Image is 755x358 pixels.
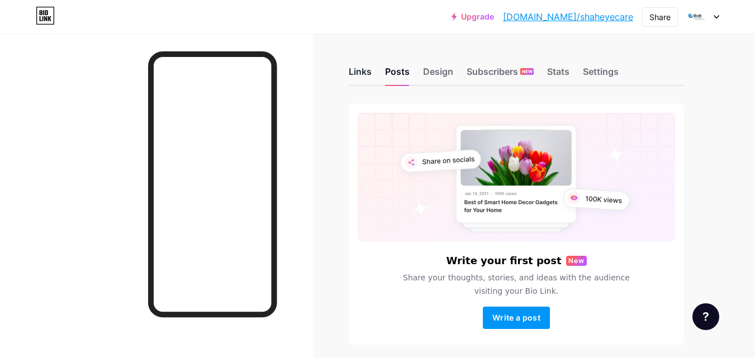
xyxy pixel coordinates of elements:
[568,256,585,266] span: New
[390,271,643,298] span: Share your thoughts, stories, and ideas with the audience visiting your Bio Link.
[649,11,671,23] div: Share
[503,10,633,23] a: [DOMAIN_NAME]/shaheyecare
[483,307,550,329] button: Write a post
[423,65,453,85] div: Design
[446,255,561,266] h6: Write your first post
[522,68,533,75] span: NEW
[385,65,410,85] div: Posts
[686,6,707,27] img: Shah Eye Care
[583,65,619,85] div: Settings
[349,65,372,85] div: Links
[467,65,534,85] div: Subscribers
[547,65,569,85] div: Stats
[452,12,494,21] a: Upgrade
[492,313,540,322] span: Write a post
